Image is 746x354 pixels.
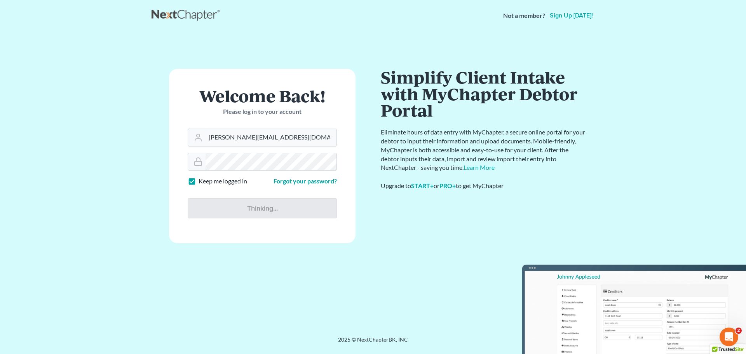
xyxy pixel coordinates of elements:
strong: Not a member? [503,11,545,20]
a: START+ [411,182,434,189]
p: Please log in to your account [188,107,337,116]
iframe: Intercom live chat [720,328,738,346]
div: 2025 © NextChapterBK, INC [152,336,594,350]
p: Eliminate hours of data entry with MyChapter, a secure online portal for your debtor to input the... [381,128,587,172]
input: Thinking... [188,198,337,218]
h1: Simplify Client Intake with MyChapter Debtor Portal [381,69,587,119]
span: 2 [736,328,742,334]
a: Sign up [DATE]! [548,12,594,19]
h1: Welcome Back! [188,87,337,104]
div: Upgrade to or to get MyChapter [381,181,587,190]
label: Keep me logged in [199,177,247,186]
a: PRO+ [439,182,456,189]
a: Forgot your password? [274,177,337,185]
input: Email Address [206,129,336,146]
a: Learn More [464,164,495,171]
